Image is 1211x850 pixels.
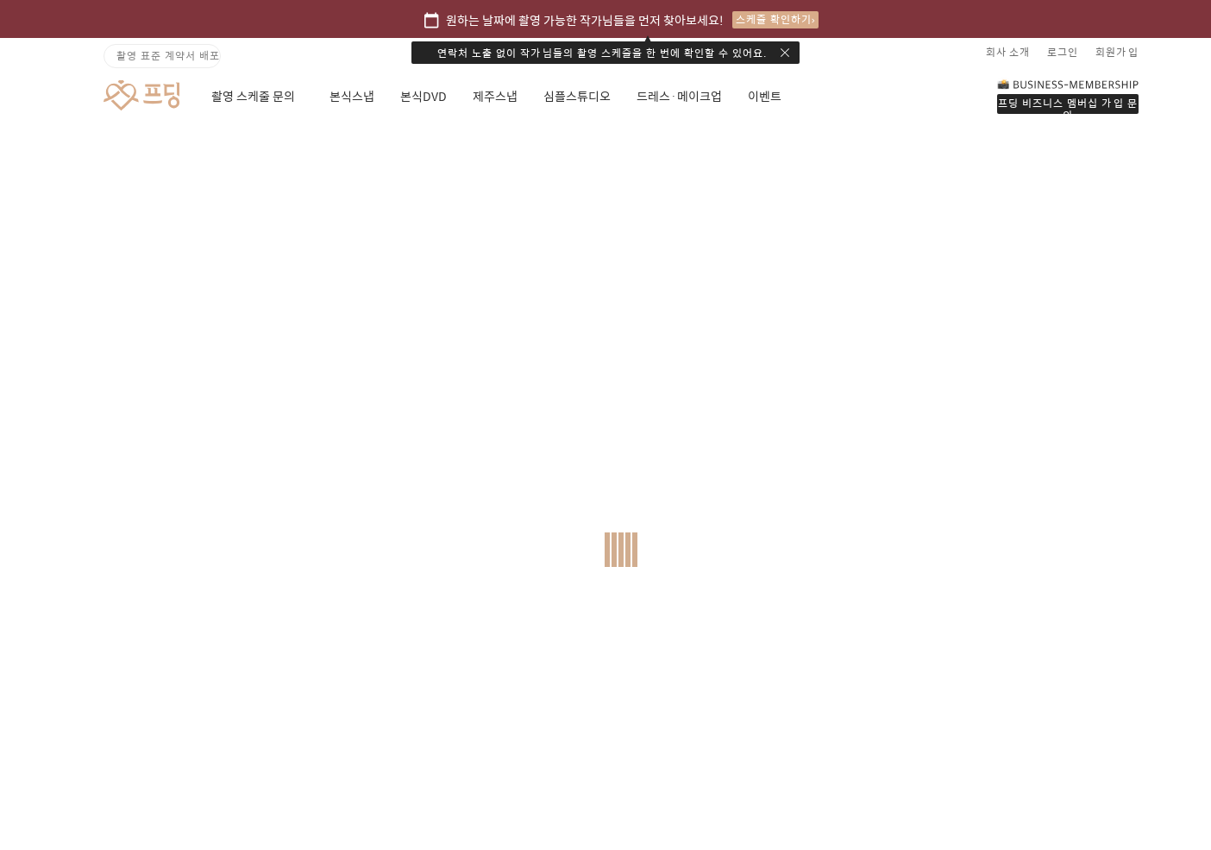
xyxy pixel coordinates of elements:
a: 이벤트 [748,67,781,126]
a: 프딩 비즈니스 멤버십 가입 문의 [997,78,1139,114]
a: 심플스튜디오 [543,67,611,126]
div: 연락처 노출 없이 작가님들의 촬영 스케줄을 한 번에 확인할 수 있어요. [411,41,800,64]
a: 본식DVD [400,67,447,126]
a: 촬영 스케줄 문의 [211,67,304,126]
a: 로그인 [1047,38,1078,66]
div: 프딩 비즈니스 멤버십 가입 문의 [997,94,1139,114]
a: 회원가입 [1095,38,1139,66]
div: 스케줄 확인하기 [732,11,819,28]
a: 제주스냅 [473,67,518,126]
a: 드레스·메이크업 [637,67,722,126]
a: 회사 소개 [986,38,1030,66]
span: 촬영 표준 계약서 배포 [116,47,220,63]
a: 촬영 표준 계약서 배포 [104,44,221,68]
span: 원하는 날짜에 촬영 가능한 작가님들을 먼저 찾아보세요! [446,10,724,29]
a: 본식스냅 [329,67,374,126]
